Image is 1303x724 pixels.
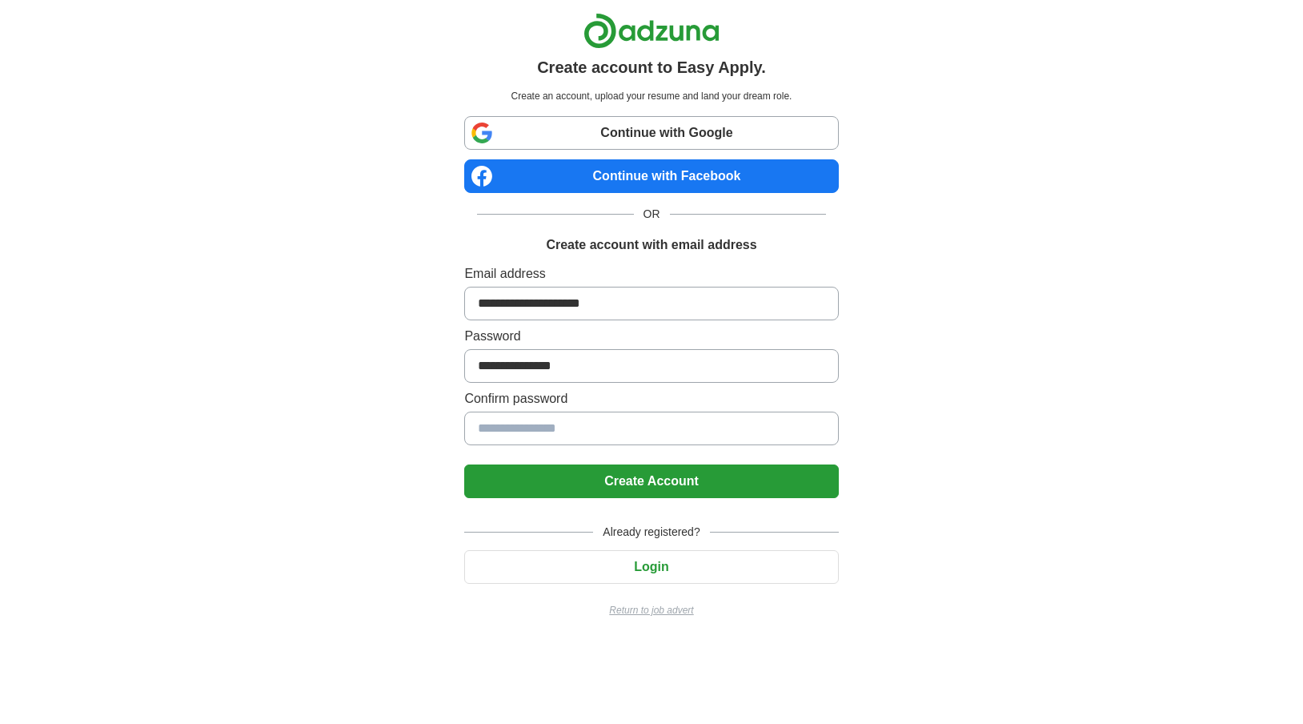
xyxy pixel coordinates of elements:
[634,206,670,223] span: OR
[537,55,766,79] h1: Create account to Easy Apply.
[546,235,756,255] h1: Create account with email address
[583,13,720,49] img: Adzuna logo
[464,603,838,617] a: Return to job advert
[593,524,709,541] span: Already registered?
[464,116,838,150] a: Continue with Google
[464,159,838,193] a: Continue with Facebook
[464,389,838,408] label: Confirm password
[464,550,838,584] button: Login
[464,264,838,284] label: Email address
[464,560,838,573] a: Login
[467,89,835,103] p: Create an account, upload your resume and land your dream role.
[464,327,838,346] label: Password
[464,465,838,498] button: Create Account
